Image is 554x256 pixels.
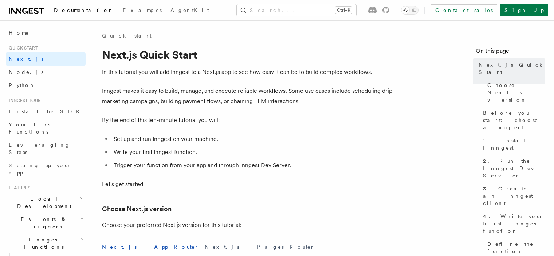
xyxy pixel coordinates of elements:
[9,142,70,155] span: Leveraging Steps
[487,240,545,255] span: Define the function
[170,7,209,13] span: AgentKit
[102,239,199,255] button: Next.js - App Router
[205,239,315,255] button: Next.js - Pages Router
[480,134,545,154] a: 1. Install Inngest
[483,137,545,151] span: 1. Install Inngest
[111,160,393,170] li: Trigger your function from your app and through Inngest Dev Server.
[6,159,86,179] a: Setting up your app
[6,79,86,92] a: Python
[479,61,545,76] span: Next.js Quick Start
[483,185,545,207] span: 3. Create an Inngest client
[6,138,86,159] a: Leveraging Steps
[480,106,545,134] a: Before you start: choose a project
[487,82,545,103] span: Choose Next.js version
[6,192,86,213] button: Local Development
[476,47,545,58] h4: On this page
[102,48,393,61] h1: Next.js Quick Start
[6,26,86,39] a: Home
[9,162,71,176] span: Setting up your app
[50,2,118,20] a: Documentation
[6,236,79,251] span: Inngest Functions
[166,2,213,20] a: AgentKit
[123,7,162,13] span: Examples
[111,147,393,157] li: Write your first Inngest function.
[102,32,152,39] a: Quick start
[431,4,497,16] a: Contact sales
[6,118,86,138] a: Your first Functions
[102,86,393,106] p: Inngest makes it easy to build, manage, and execute reliable workflows. Some use cases include sc...
[483,213,545,235] span: 4. Write your first Inngest function
[9,29,29,36] span: Home
[102,67,393,77] p: In this tutorial you will add Inngest to a Next.js app to see how easy it can be to build complex...
[335,7,352,14] kbd: Ctrl+K
[111,134,393,144] li: Set up and run Inngest on your machine.
[9,109,84,114] span: Install the SDK
[102,179,393,189] p: Let's get started!
[500,4,548,16] a: Sign Up
[6,216,79,230] span: Events & Triggers
[6,105,86,118] a: Install the SDK
[102,220,393,230] p: Choose your preferred Next.js version for this tutorial:
[401,6,419,15] button: Toggle dark mode
[6,185,30,191] span: Features
[6,213,86,233] button: Events & Triggers
[476,58,545,79] a: Next.js Quick Start
[54,7,114,13] span: Documentation
[6,98,41,103] span: Inngest tour
[480,210,545,237] a: 4. Write your first Inngest function
[480,182,545,210] a: 3. Create an Inngest client
[118,2,166,20] a: Examples
[483,109,545,131] span: Before you start: choose a project
[102,115,393,125] p: By the end of this ten-minute tutorial you will:
[6,233,86,253] button: Inngest Functions
[483,157,545,179] span: 2. Run the Inngest Dev Server
[6,45,38,51] span: Quick start
[237,4,356,16] button: Search...Ctrl+K
[9,56,43,62] span: Next.js
[6,52,86,66] a: Next.js
[9,82,35,88] span: Python
[9,69,43,75] span: Node.js
[9,122,52,135] span: Your first Functions
[484,79,545,106] a: Choose Next.js version
[6,66,86,79] a: Node.js
[102,204,172,214] a: Choose Next.js version
[480,154,545,182] a: 2. Run the Inngest Dev Server
[6,195,79,210] span: Local Development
